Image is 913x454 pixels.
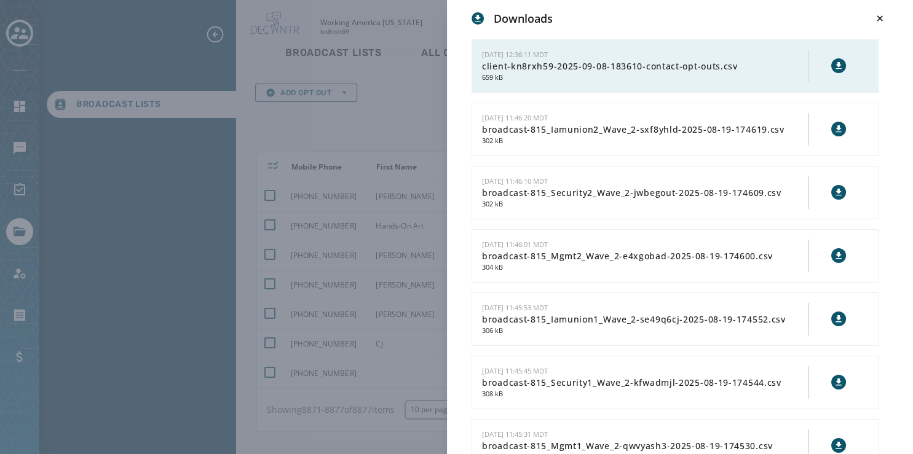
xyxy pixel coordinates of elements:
span: 306 kB [482,326,808,336]
span: broadcast-815_Mgmt2_Wave_2-e4xgobad-2025-08-19-174600.csv [482,250,808,262]
span: [DATE] 11:45:31 MDT [482,429,548,439]
span: 302 kB [482,199,808,209]
span: [DATE] 12:36:11 MDT [482,50,548,59]
span: 304 kB [482,262,808,273]
span: client-kn8rxh59-2025-09-08-183610-contact-opt-outs.csv [482,60,808,72]
span: 659 kB [482,72,808,83]
span: [DATE] 11:46:10 MDT [482,176,548,186]
span: 308 kB [482,389,808,399]
span: broadcast-815_Security2_Wave_2-jwbegout-2025-08-19-174609.csv [482,187,808,199]
span: [DATE] 11:46:20 MDT [482,113,548,122]
span: [DATE] 11:45:53 MDT [482,303,548,312]
span: broadcast-815_Mgmt1_Wave_2-qwvyash3-2025-08-19-174530.csv [482,440,808,452]
h3: Downloads [494,10,553,27]
span: broadcast-815_Iamunion2_Wave_2-sxf8yhld-2025-08-19-174619.csv [482,123,808,136]
span: 302 kB [482,136,808,146]
span: [DATE] 11:46:01 MDT [482,240,548,249]
span: broadcast-815_Security1_Wave_2-kfwadmjl-2025-08-19-174544.csv [482,377,808,389]
span: [DATE] 11:45:45 MDT [482,366,548,375]
span: broadcast-815_Iamunion1_Wave_2-se49q6cj-2025-08-19-174552.csv [482,313,808,326]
